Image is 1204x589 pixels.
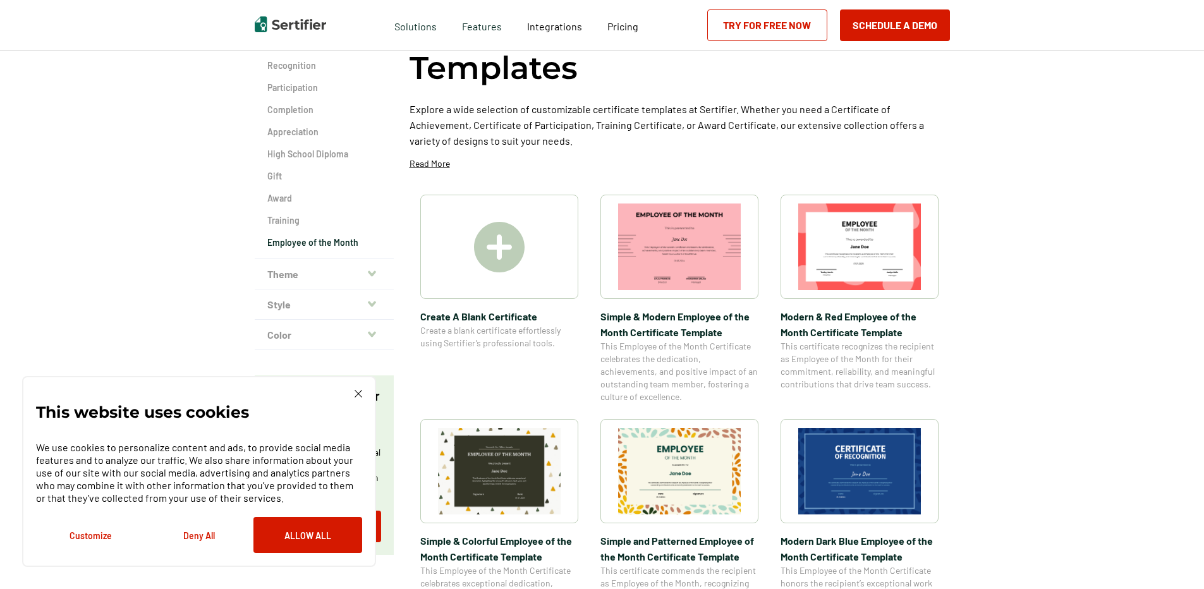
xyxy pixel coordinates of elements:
img: Create A Blank Certificate [474,222,525,272]
span: Modern Dark Blue Employee of the Month Certificate Template [781,533,939,564]
img: Simple & Modern Employee of the Month Certificate Template [618,203,741,290]
a: Gift [267,170,381,183]
a: Integrations [527,17,582,33]
a: Modern & Red Employee of the Month Certificate TemplateModern & Red Employee of the Month Certifi... [781,195,939,403]
span: Solutions [394,17,437,33]
button: Allow All [253,517,362,553]
span: Create a blank certificate effortlessly using Sertifier’s professional tools. [420,324,578,349]
a: Appreciation [267,126,381,138]
p: We use cookies to personalize content and ads, to provide social media features and to analyze ou... [36,441,362,504]
div: Category [255,37,394,259]
img: Modern Dark Blue Employee of the Month Certificate Template [798,428,921,514]
span: This certificate recognizes the recipient as Employee of the Month for their commitment, reliabil... [781,340,939,391]
a: Simple & Modern Employee of the Month Certificate TemplateSimple & Modern Employee of the Month C... [600,195,758,403]
span: Integrations [527,20,582,32]
button: Customize [36,517,145,553]
a: High School Diploma [267,148,381,161]
button: Schedule a Demo [840,9,950,41]
a: Try for Free Now [707,9,827,41]
p: Explore a wide selection of customizable certificate templates at Sertifier. Whether you need a C... [410,101,950,149]
span: Features [462,17,502,33]
img: Cookie Popup Close [355,390,362,398]
span: This Employee of the Month Certificate celebrates the dedication, achievements, and positive impa... [600,340,758,403]
a: Award [267,192,381,205]
a: Pricing [607,17,638,33]
span: Pricing [607,20,638,32]
button: Theme [255,259,394,289]
a: Recognition [267,59,381,72]
button: Style [255,289,394,320]
span: Modern & Red Employee of the Month Certificate Template [781,308,939,340]
p: This website uses cookies [36,406,249,418]
span: Simple & Colorful Employee of the Month Certificate Template [420,533,578,564]
img: Simple and Patterned Employee of the Month Certificate Template [618,428,741,514]
a: Employee of the Month [267,236,381,249]
a: Completion [267,104,381,116]
button: Color [255,320,394,350]
span: Create A Blank Certificate [420,308,578,324]
a: Participation [267,82,381,94]
span: Simple and Patterned Employee of the Month Certificate Template [600,533,758,564]
img: Modern & Red Employee of the Month Certificate Template [798,203,921,290]
img: Simple & Colorful Employee of the Month Certificate Template [438,428,561,514]
button: Deny All [145,517,253,553]
img: Sertifier | Digital Credentialing Platform [255,16,326,32]
p: Read More [410,157,450,170]
a: Training [267,214,381,227]
span: Simple & Modern Employee of the Month Certificate Template [600,308,758,340]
